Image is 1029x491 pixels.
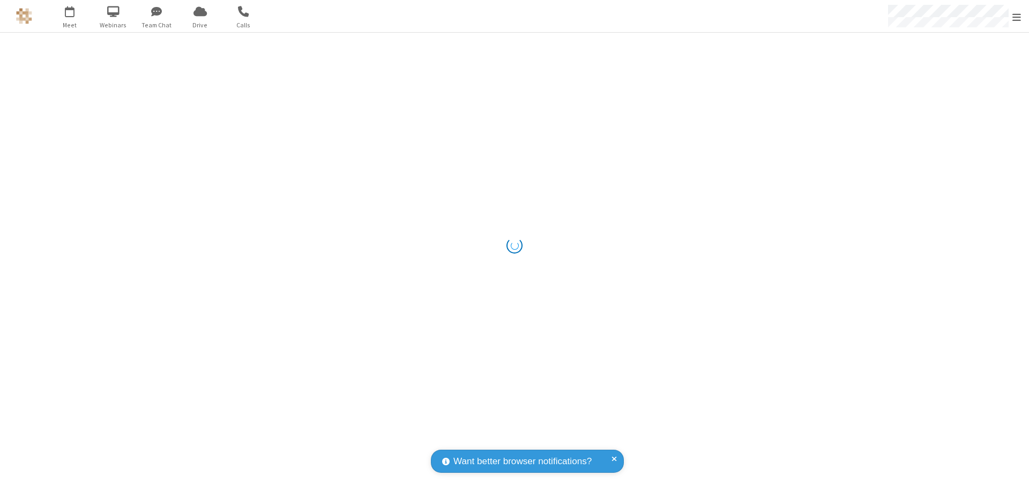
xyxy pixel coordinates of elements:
[223,20,264,30] span: Calls
[16,8,32,24] img: QA Selenium DO NOT DELETE OR CHANGE
[453,455,592,468] span: Want better browser notifications?
[180,20,220,30] span: Drive
[50,20,90,30] span: Meet
[93,20,133,30] span: Webinars
[137,20,177,30] span: Team Chat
